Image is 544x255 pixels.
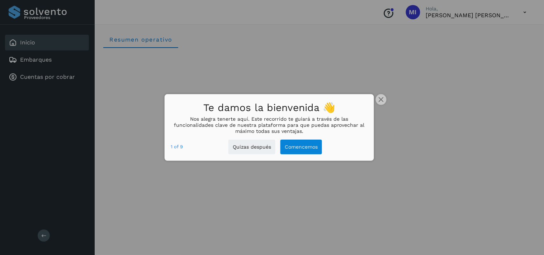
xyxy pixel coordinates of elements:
button: Comencemos [280,140,322,154]
h1: Te damos la bienvenida 👋 [171,100,368,116]
div: 1 of 9 [171,143,183,151]
div: Te damos la bienvenida 👋Nos alegra tenerte aquí. Este recorrido te guiará a través de las funcion... [165,94,374,161]
button: Quizas después [228,140,275,154]
p: Nos alegra tenerte aquí. Este recorrido te guiará a través de las funcionalidades clave de nuestr... [171,116,368,134]
div: step 1 of 9 [171,143,183,151]
button: close, [376,94,387,105]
